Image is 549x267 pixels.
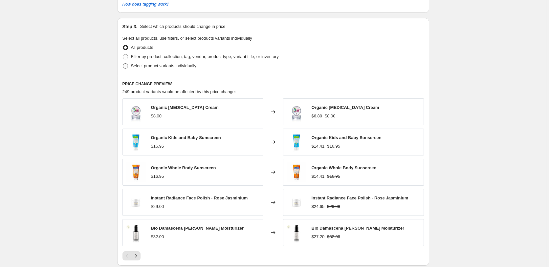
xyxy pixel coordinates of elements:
[126,102,146,122] img: Organic_Baby_Diaper_Rash_Cream_80x.jpg
[122,36,252,41] span: Select all products, use filters, or select products variants individually
[151,226,244,231] span: Bio Damascena [PERSON_NAME] Moisturizer
[122,23,138,30] h2: Step 3.
[287,162,306,182] img: Whole_Body_New_Logo_WEB-scaled-1_80x.jpg
[126,223,146,242] img: Skin-care-Organic-Rose-Otto-Day-Moisturizer-Bio-Damascena-alteya-organics_80x.jpg
[325,113,336,119] strike: $8.00
[327,173,340,180] strike: $16.95
[126,193,146,212] img: Organic-Skin-Care-instant-radiance-face-polish-Rose-Jasminium-Alteya-Organics-new-1_80x.jpg
[151,234,164,240] div: $32.00
[122,251,141,260] nav: Pagination
[287,223,306,242] img: Skin-care-Organic-Rose-Otto-Day-Moisturizer-Bio-Damascena-alteya-organics_80x.jpg
[122,2,169,7] a: How does tagging work?
[327,203,340,210] strike: $29.00
[122,81,424,87] h6: PRICE CHANGE PREVIEW
[131,54,279,59] span: Filter by product, collection, tag, vendor, product type, variant title, or inventory
[151,135,221,140] span: Organic Kids and Baby Sunscreen
[151,105,219,110] span: Organic [MEDICAL_DATA] Cream
[312,203,325,210] div: $24.65
[287,193,306,212] img: Organic-Skin-Care-instant-radiance-face-polish-Rose-Jasminium-Alteya-Organics-new-1_80x.jpg
[151,203,164,210] div: $29.00
[140,23,225,30] p: Select which products should change in price
[151,143,164,150] div: $16.95
[131,45,153,50] span: All products
[287,102,306,122] img: Organic_Baby_Diaper_Rash_Cream_80x.jpg
[131,63,196,68] span: Select product variants individually
[312,135,382,140] span: Organic Kids and Baby Sunscreen
[312,234,325,240] div: $27.20
[287,132,306,152] img: organic-mom-and-baby-Organic-Sunscreen-Kids-and-Baby-SPF30-alteya-organics_80x.jpg
[151,173,164,180] div: $16.95
[151,165,216,170] span: Organic Whole Body Sunscreen
[312,165,377,170] span: Organic Whole Body Sunscreen
[312,143,325,150] div: $14.41
[122,89,236,94] span: 249 product variants would be affected by this price change:
[312,195,408,200] span: Instant Radiance Face Polish - Rose Jasminium
[327,234,340,240] strike: $32.00
[327,143,340,150] strike: $16.95
[312,226,404,231] span: Bio Damascena [PERSON_NAME] Moisturizer
[312,173,325,180] div: $14.41
[126,132,146,152] img: organic-mom-and-baby-Organic-Sunscreen-Kids-and-Baby-SPF30-alteya-organics_80x.jpg
[151,113,162,119] div: $8.00
[312,113,322,119] div: $6.80
[131,251,141,260] button: Next
[151,195,248,200] span: Instant Radiance Face Polish - Rose Jasminium
[126,162,146,182] img: Whole_Body_New_Logo_WEB-scaled-1_80x.jpg
[312,105,379,110] span: Organic [MEDICAL_DATA] Cream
